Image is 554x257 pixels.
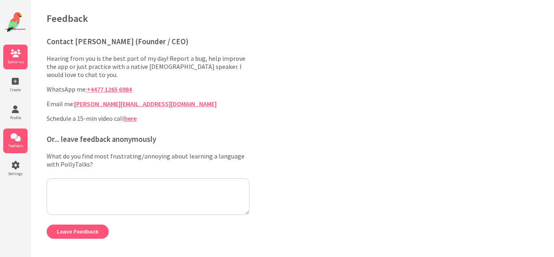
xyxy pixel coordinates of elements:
[47,54,249,79] p: Hearing from you is the best part of my day! Report a bug, help improve the app or just practice ...
[47,225,109,239] button: Leave Feedback
[47,152,249,168] label: What do you find most frustrating/annoying about learning a language with PollyTalks?
[47,100,249,108] p: Email me:
[3,143,28,148] span: Feedback
[74,100,217,108] a: [PERSON_NAME][EMAIL_ADDRESS][DOMAIN_NAME]
[3,59,28,64] span: Scenarios
[47,114,249,122] p: Schedule a 15-min video call
[47,12,538,25] h1: Feedback
[124,114,137,122] a: here
[3,171,28,176] span: Settings
[5,12,26,32] img: Website Logo
[47,135,249,144] h3: Or... leave feedback anonymously
[3,87,28,92] span: Create
[47,37,249,46] h3: Contact [PERSON_NAME] (Founder / CEO)
[47,85,249,93] p: WhatsApp me:
[87,85,132,93] a: +4477 1265 6984
[3,115,28,120] span: Profile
